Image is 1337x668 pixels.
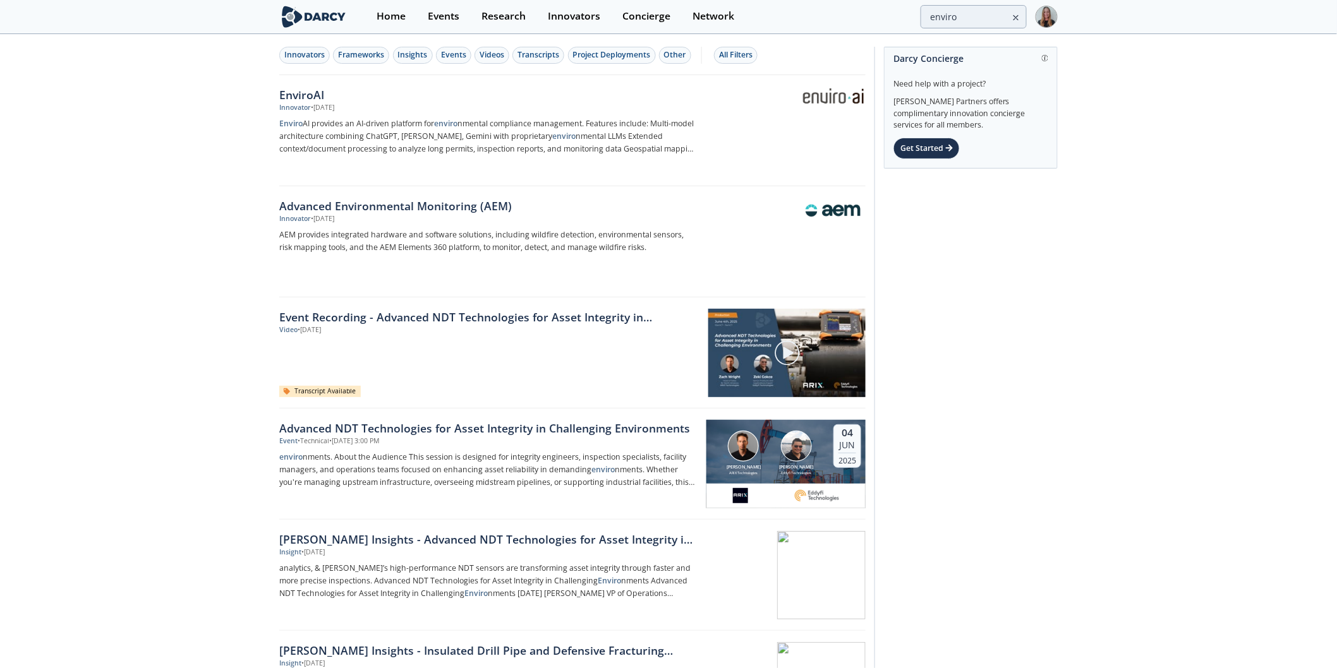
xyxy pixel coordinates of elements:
button: Frameworks [333,47,389,64]
img: logo-wide.svg [279,6,348,28]
input: Advanced Search [921,5,1027,28]
div: EnviroAI [279,86,698,103]
img: Zeki Gokce [781,431,812,462]
div: Video [279,325,298,335]
button: Insights [393,47,433,64]
div: Transcripts [517,49,559,61]
div: Darcy Concierge [893,47,1048,69]
img: 82dbca5b-09b2-4334-a931-ae73f72db712 [795,488,839,503]
button: Innovators [279,47,330,64]
div: Jun [838,439,856,451]
div: Insights [398,49,428,61]
img: Profile [1036,6,1058,28]
button: Transcripts [512,47,564,64]
div: Transcript Available [279,386,361,397]
div: Advanced Environmental Monitoring (AEM) [279,198,698,214]
p: nments. About the Audience This session is designed for integrity engineers, inspection specialis... [279,451,698,489]
div: • [DATE] [311,214,334,224]
div: Videos [480,49,504,61]
a: Advanced NDT Technologies for Asset Integrity in Challenging Environments Event •Technical•[DATE]... [279,409,866,520]
button: Videos [475,47,509,64]
div: Advanced NDT Technologies for Asset Integrity in Challenging Environments [279,420,698,436]
button: Project Deployments [568,47,656,64]
div: Home [377,11,406,21]
div: Research [481,11,526,21]
strong: enviro [434,118,457,129]
button: Other [659,47,691,64]
div: Events [441,49,466,61]
div: [PERSON_NAME] Partners offers complimentary innovation concierge services for all members. [893,90,1048,131]
button: Events [436,47,471,64]
strong: Enviro [598,575,621,586]
a: EnviroAI Innovator •[DATE] EnviroAI provides an AI-driven platform forenvironmental compliance ma... [279,75,866,186]
strong: Enviro [464,588,488,599]
div: 2025 [838,453,856,465]
div: Innovator [279,103,311,113]
img: Advanced Environmental Monitoring (AEM) [802,200,864,220]
div: Concierge [622,11,670,21]
div: Insight [279,547,301,558]
div: Project Deployments [573,49,651,61]
strong: enviro [591,464,615,475]
strong: Enviro [279,118,303,129]
div: Eddyfi Technologies [777,470,816,475]
div: Event [279,436,298,446]
div: • [DATE] [301,547,325,558]
p: analytics, & [PERSON_NAME]’s high-performance NDT sensors are transforming asset integrity throug... [279,562,698,600]
button: All Filters [714,47,758,64]
img: play-chapters-gray.svg [774,340,801,366]
div: [PERSON_NAME] [777,464,816,471]
div: Get Started [893,138,960,159]
div: [PERSON_NAME] [724,464,763,471]
strong: enviro [552,131,576,141]
div: • Technical • [DATE] 3:00 PM [298,436,379,446]
a: Event Recording - Advanced NDT Technologies for Asset Integrity in Challenging Environments [279,309,699,325]
strong: enviro [279,451,303,462]
div: Other [664,49,686,61]
img: EnviroAI [802,88,864,104]
div: [PERSON_NAME] Insights - Insulated Drill Pipe and Defensive Fracturing Solutions in Extreme Heat ... [279,642,698,659]
div: ARIX Technologies [724,470,763,475]
div: • [DATE] [298,325,321,335]
div: [PERSON_NAME] Insights - Advanced NDT Technologies for Asset Integrity in Challenging Environments [279,531,698,547]
p: AEM provides integrated hardware and software solutions, including wildfire detection, environmen... [279,229,698,254]
div: 04 [838,427,856,439]
div: Network [693,11,734,21]
a: Advanced Environmental Monitoring (AEM) Innovator •[DATE] AEM provides integrated hardware and so... [279,186,866,297]
div: Need help with a project? [893,69,1048,90]
div: Innovators [284,49,325,61]
div: Innovators [548,11,600,21]
div: Frameworks [338,49,384,61]
a: [PERSON_NAME] Insights - Advanced NDT Technologies for Asset Integrity in Challenging Environment... [279,520,866,631]
div: Events [428,11,459,21]
div: • [DATE] [311,103,334,113]
div: All Filters [719,49,753,61]
p: AI provides an AI-driven platform for nmental compliance management. Features include: Multi-mode... [279,117,698,155]
img: Zach Wright [728,431,759,462]
div: Innovator [279,214,311,224]
img: 04e75a1c-7728-4d52-94d7-7049c11b5243 [733,488,749,503]
img: information.svg [1042,55,1049,62]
